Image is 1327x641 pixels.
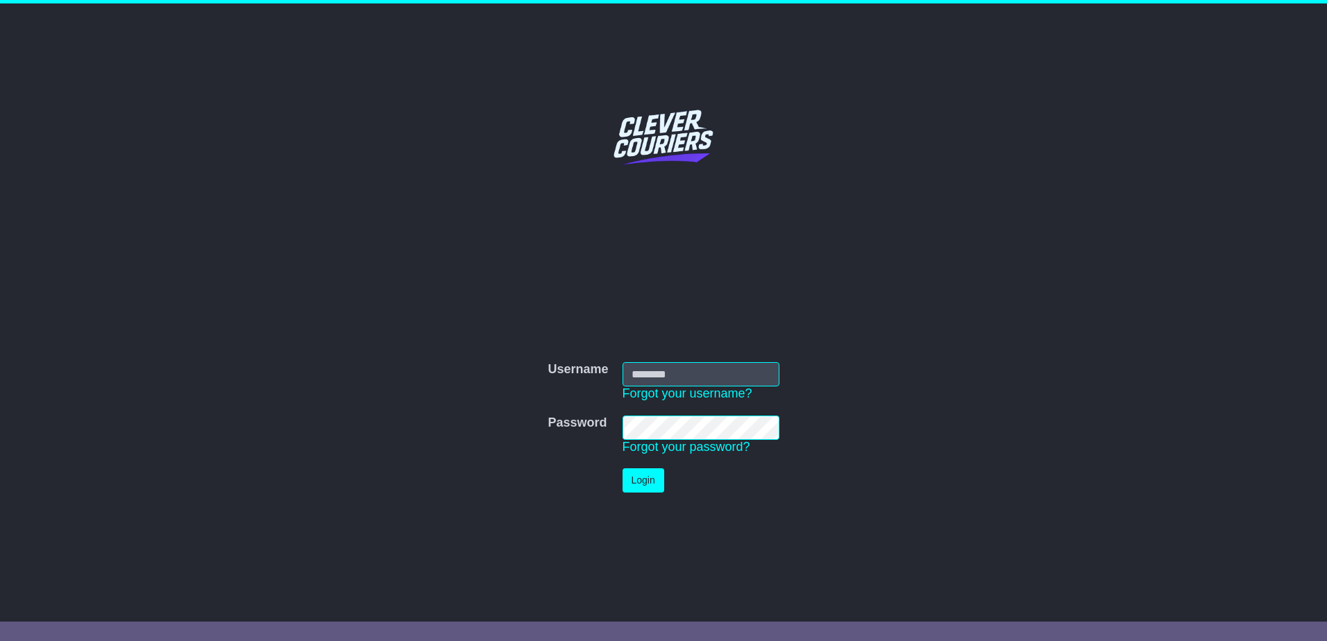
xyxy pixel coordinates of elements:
[548,362,608,377] label: Username
[623,386,752,400] a: Forgot your username?
[623,468,664,493] button: Login
[623,440,750,454] a: Forgot your password?
[605,78,722,196] img: Clever Couriers
[548,416,607,431] label: Password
